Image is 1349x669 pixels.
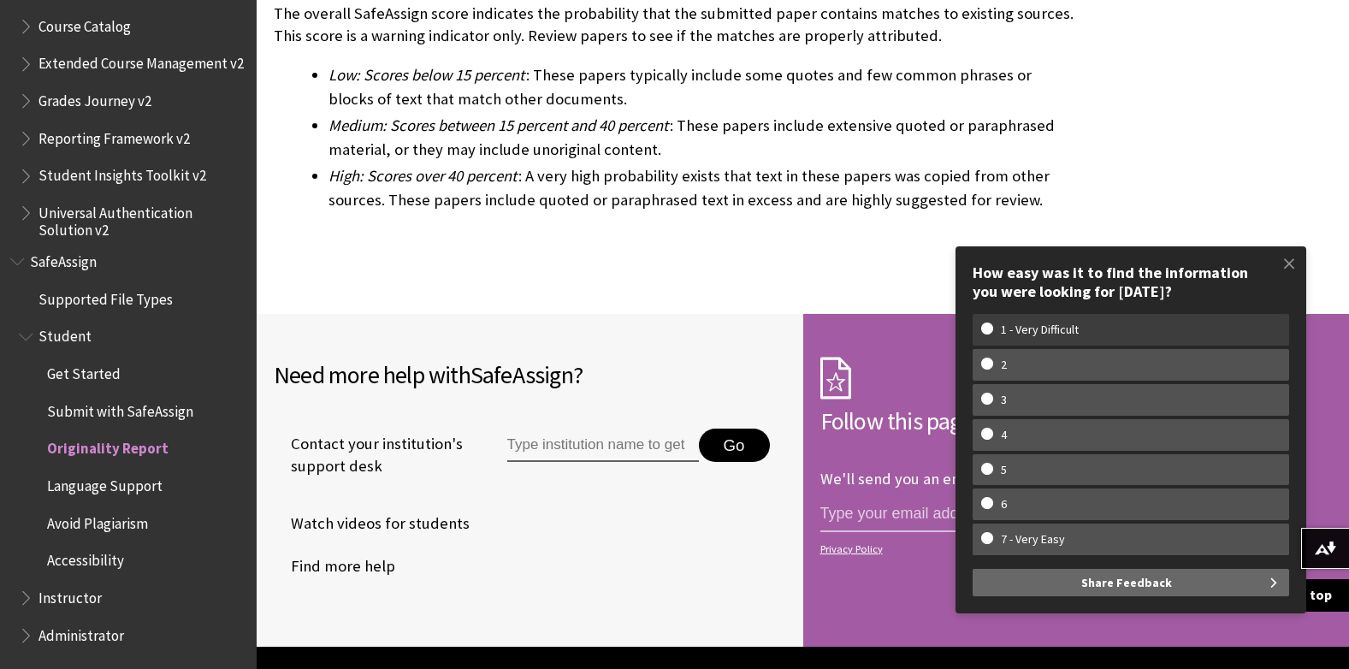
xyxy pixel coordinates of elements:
span: Avoid Plagiarism [47,509,148,532]
a: Privacy Policy [820,543,1328,555]
nav: Book outline for Blackboard SafeAssign [10,247,246,649]
li: : These papers include extensive quoted or paraphrased material, or they may include unoriginal c... [328,114,1079,162]
w-span: 7 - Very Easy [981,532,1085,547]
w-span: 3 [981,393,1027,407]
span: Get Started [47,359,121,382]
span: Student [38,323,92,346]
span: Contact your institution's support desk [274,433,468,477]
span: Share Feedback [1081,569,1172,596]
h2: Follow this page! [820,403,1333,439]
span: High: Scores over 40 percent [328,166,517,186]
input: email address [820,496,1150,532]
span: Instructor [38,583,102,607]
span: Accessibility [47,547,124,570]
span: Medium: Scores between 15 percent and 40 percent [328,115,668,135]
li: : These papers typically include some quotes and few common phrases or blocks of text that match ... [328,63,1079,111]
w-span: 2 [981,358,1027,372]
img: Subscription Icon [820,357,851,400]
a: Watch videos for students [274,511,470,536]
w-span: 6 [981,497,1027,512]
p: We'll send you an email each time we make an important change. [820,469,1265,488]
span: Language Support [47,471,163,494]
span: Submit with SafeAssign [47,397,193,420]
li: : A very high probability exists that text in these papers was copied from other sources. These p... [328,164,1079,212]
a: Find more help [274,554,395,579]
span: Originality Report [47,435,169,458]
span: Universal Authentication Solution v2 [38,198,245,239]
span: SafeAssign [470,359,573,390]
button: Share Feedback [973,569,1289,596]
p: The overall SafeAssign score indicates the probability that the submitted paper contains matches ... [274,3,1079,47]
span: Administrator [38,621,124,644]
button: Go [699,429,770,463]
span: Course Catalog [38,12,131,35]
span: SafeAssign [30,247,97,270]
h2: Need more help with ? [274,357,786,393]
span: Reporting Framework v2 [38,124,190,147]
span: Low: Scores below 15 percent [328,65,524,85]
w-span: 1 - Very Difficult [981,323,1098,337]
span: Student Insights Toolkit v2 [38,162,206,185]
span: Extended Course Management v2 [38,50,244,73]
w-span: 5 [981,463,1027,477]
input: Type institution name to get support [507,429,699,463]
w-span: 4 [981,428,1027,442]
span: Supported File Types [38,285,173,308]
span: Grades Journey v2 [38,86,151,110]
div: How easy was it to find the information you were looking for [DATE]? [973,263,1289,300]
